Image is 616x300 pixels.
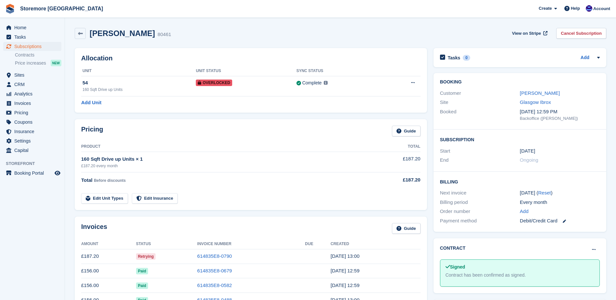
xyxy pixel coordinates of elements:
[81,163,368,169] div: £187.20 every month
[520,99,551,105] a: Glasgow Ibrox
[81,126,103,136] h2: Pricing
[3,146,61,155] a: menu
[81,99,101,106] a: Add Unit
[296,66,383,76] th: Sync Status
[3,169,61,178] a: menu
[14,70,53,80] span: Sites
[14,80,53,89] span: CRM
[440,90,520,97] div: Customer
[15,59,61,67] a: Price increases NEW
[14,127,53,136] span: Insurance
[81,193,128,204] a: Edit Unit Types
[440,147,520,155] div: Start
[197,282,232,288] a: 614835E8-0582
[440,189,520,197] div: Next invoice
[392,126,421,136] a: Guide
[440,80,600,85] h2: Booking
[331,239,421,249] th: Created
[82,79,196,87] div: 54
[54,169,61,177] a: Preview store
[15,60,46,66] span: Price increases
[81,66,196,76] th: Unit
[14,89,53,98] span: Analytics
[440,99,520,106] div: Site
[196,80,232,86] span: Overlocked
[440,108,520,122] div: Booked
[6,160,65,167] span: Storefront
[3,70,61,80] a: menu
[368,142,420,152] th: Total
[14,32,53,42] span: Tasks
[305,239,331,249] th: Due
[520,208,529,215] a: Add
[556,28,606,39] a: Cancel Subscription
[3,42,61,51] a: menu
[81,177,93,183] span: Total
[463,55,470,61] div: 0
[197,239,305,249] th: Invoice Number
[14,42,53,51] span: Subscriptions
[82,87,196,93] div: 160 Sqft Drive up Units
[520,217,600,225] div: Debit/Credit Card
[197,253,232,259] a: 614835E8-0790
[5,4,15,14] img: stora-icon-8386f47178a22dfd0bd8f6a31ec36ba5ce8667c1dd55bd0f319d3a0aa187defe.svg
[520,108,600,116] div: [DATE] 12:59 PM
[51,60,61,66] div: NEW
[538,190,551,195] a: Reset
[14,99,53,108] span: Invoices
[14,169,53,178] span: Booking Portal
[581,54,589,62] a: Add
[440,245,466,252] h2: Contract
[571,5,580,12] span: Help
[440,217,520,225] div: Payment method
[197,268,232,273] a: 614835E8-0679
[324,81,328,85] img: icon-info-grey-7440780725fd019a000dd9b08b2336e03edf1995a4989e88bcd33f0948082b44.svg
[136,253,156,260] span: Retrying
[520,90,560,96] a: [PERSON_NAME]
[440,199,520,206] div: Billing period
[3,136,61,145] a: menu
[3,118,61,127] a: menu
[132,193,178,204] a: Edit Insurance
[14,146,53,155] span: Capital
[18,3,106,14] a: Storemore [GEOGRAPHIC_DATA]
[81,55,421,62] h2: Allocation
[392,223,421,234] a: Guide
[440,136,600,143] h2: Subscription
[3,89,61,98] a: menu
[157,31,171,38] div: 80461
[368,152,420,172] td: £187.20
[446,272,594,279] div: Contract has been confirmed as signed.
[3,80,61,89] a: menu
[448,55,460,61] h2: Tasks
[440,208,520,215] div: Order number
[331,253,359,259] time: 2025-10-03 12:00:04 UTC
[81,142,368,152] th: Product
[520,189,600,197] div: [DATE] ( )
[512,30,541,37] span: View on Stripe
[136,282,148,289] span: Paid
[196,66,296,76] th: Unit Status
[3,32,61,42] a: menu
[539,5,552,12] span: Create
[509,28,549,39] a: View on Stripe
[3,127,61,136] a: menu
[15,52,61,58] a: Contracts
[14,108,53,117] span: Pricing
[81,278,136,293] td: £156.00
[586,5,592,12] img: Angela
[3,99,61,108] a: menu
[593,6,610,12] span: Account
[520,147,535,155] time: 2025-04-03 00:00:00 UTC
[3,108,61,117] a: menu
[520,115,600,122] div: Backoffice ([PERSON_NAME])
[90,29,155,38] h2: [PERSON_NAME]
[446,264,594,270] div: Signed
[302,80,322,86] div: Complete
[136,239,197,249] th: Status
[81,156,368,163] div: 160 Sqft Drive up Units × 1
[81,249,136,264] td: £187.20
[368,176,420,184] div: £187.20
[331,282,359,288] time: 2025-08-03 11:59:47 UTC
[94,178,126,183] span: Before discounts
